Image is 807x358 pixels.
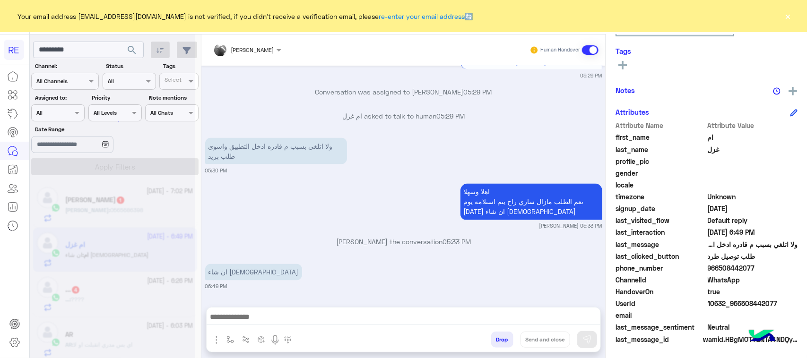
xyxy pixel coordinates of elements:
h6: Notes [616,86,635,94]
small: 06:49 PM [205,283,227,290]
p: 3/10/2025, 5:30 PM [205,138,347,164]
span: signup_date [616,204,706,213]
small: [PERSON_NAME] 05:33 PM [539,222,602,230]
img: make a call [284,336,292,344]
div: loading... [104,113,121,130]
p: 3/10/2025, 6:49 PM [205,264,302,281]
small: 05:29 PM [581,72,602,79]
span: null [708,168,798,178]
span: last_interaction [616,227,706,237]
img: add [789,87,797,95]
span: 05:29 PM [464,88,492,96]
img: send attachment [211,334,222,346]
span: Attribute Value [708,120,798,130]
div: RE [4,40,24,60]
span: [PERSON_NAME] [231,46,274,53]
p: Conversation was assigned to [PERSON_NAME] [205,87,602,97]
span: profile_pic [616,156,706,166]
span: gender [616,168,706,178]
small: Human Handover [540,46,580,54]
span: email [616,310,706,320]
span: last_name [616,145,706,154]
p: 3/10/2025, 5:33 PM [460,184,602,220]
img: Trigger scenario [242,336,250,343]
span: ولا اتلغي بسبب م قادره ادخل التطبيق واسوي طلب بريد [708,239,798,249]
p: ام غزل asked to talk to human [205,111,602,121]
span: null [708,310,798,320]
span: last_message [616,239,706,249]
h6: Tags [616,47,798,55]
span: 2025-10-03T15:49:31.0716976Z [708,227,798,237]
span: غزل [708,145,798,154]
span: 966508442077 [708,263,798,273]
button: × [783,11,793,21]
p: [PERSON_NAME] the conversation [205,237,602,247]
span: 2 [708,275,798,285]
button: create order [254,332,269,347]
span: locale [616,180,706,190]
span: HandoverOn [616,287,706,297]
img: hulul-logo.png [746,320,779,353]
span: 10632_966508442077 [708,298,798,308]
img: select flow [226,336,234,343]
span: last_visited_flow [616,215,706,225]
span: last_message_sentiment [616,322,706,332]
a: re-enter your email address [379,12,465,20]
span: Your email address [EMAIL_ADDRESS][DOMAIN_NAME] is not verified, if you didn't receive a verifica... [18,11,473,21]
span: first_name [616,132,706,142]
span: Default reply [708,215,798,225]
span: true [708,287,798,297]
span: Attribute Name [616,120,706,130]
img: create order [258,336,265,343]
span: 0 [708,322,798,332]
span: 05:33 PM [443,238,471,246]
img: send message [582,335,592,344]
span: last_message_id [616,334,701,344]
img: notes [773,87,781,95]
span: 05:29 PM [436,112,465,120]
span: ام [708,132,798,142]
span: ChannelId [616,275,706,285]
small: 05:30 PM [205,167,227,174]
h6: Attributes [616,108,649,116]
span: طلب توصيل طرد [708,251,798,261]
span: phone_number [616,263,706,273]
button: select flow [223,332,238,347]
button: Trigger scenario [238,332,254,347]
span: Unknown [708,192,798,202]
span: UserId [616,298,706,308]
img: send voice note [269,334,281,346]
span: wamid.HBgMOTY2NTA4NDQyMDc3FQIAEhgUMkE5NzhBQTY4MjRCMzVFMjk3RkQA [703,334,798,344]
button: Drop [491,332,513,348]
span: last_clicked_button [616,251,706,261]
div: Select [163,76,182,86]
span: 2025-05-09T17:50:22.791Z [708,204,798,213]
span: null [708,180,798,190]
span: timezone [616,192,706,202]
button: Send and close [521,332,570,348]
